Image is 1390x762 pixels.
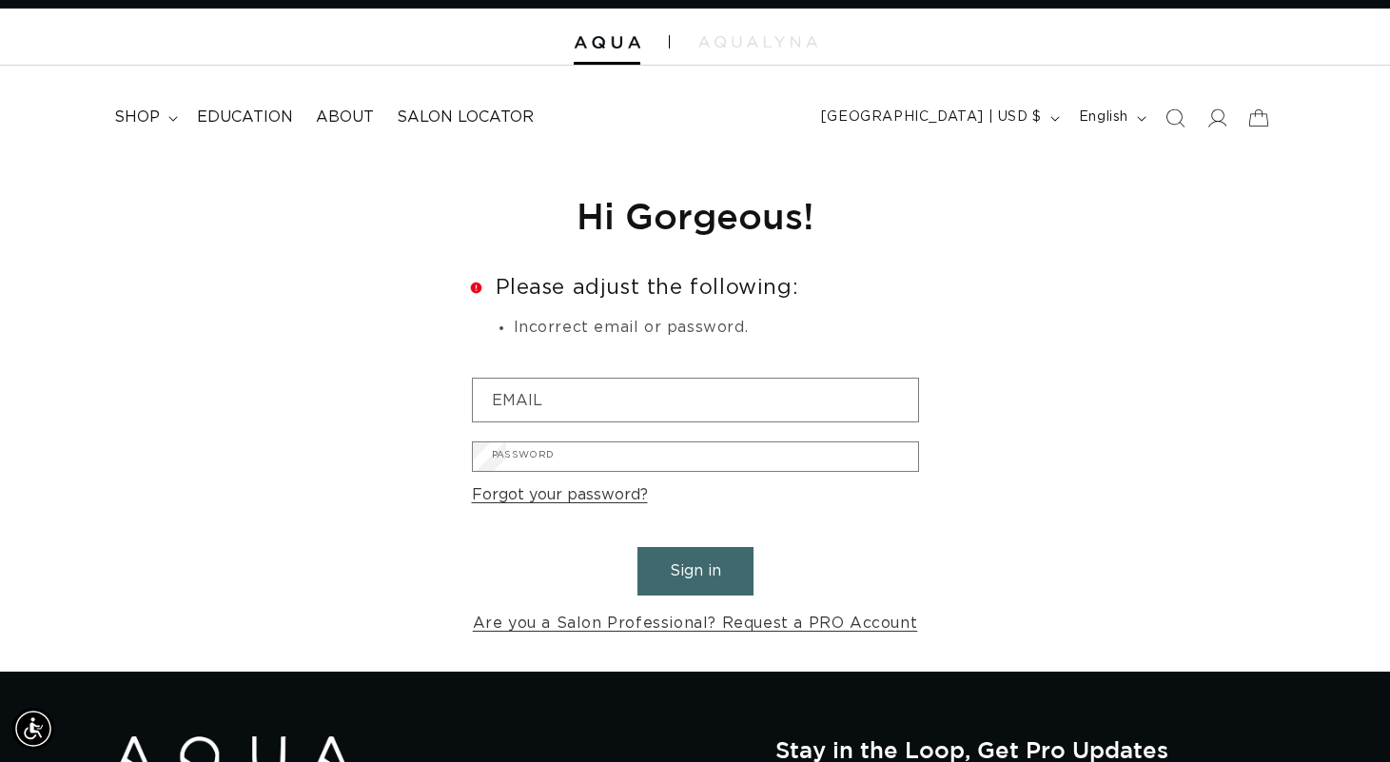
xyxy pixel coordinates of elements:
button: English [1067,100,1154,136]
a: Education [186,96,304,139]
button: Sign in [637,547,754,596]
span: [GEOGRAPHIC_DATA] | USD $ [821,107,1042,127]
span: Salon Locator [397,107,534,127]
img: aqualyna.com [698,36,817,48]
button: [GEOGRAPHIC_DATA] | USD $ [810,100,1067,136]
h1: Hi Gorgeous! [472,192,919,239]
a: Salon Locator [385,96,545,139]
img: Aqua Hair Extensions [574,36,640,49]
span: Education [197,107,293,127]
a: Are you a Salon Professional? Request a PRO Account [473,610,918,637]
input: Email [473,379,918,421]
span: About [316,107,374,127]
span: English [1079,107,1128,127]
a: Forgot your password? [472,481,648,509]
h2: Please adjust the following: [472,277,919,298]
li: Incorrect email or password. [514,316,919,341]
a: About [304,96,385,139]
summary: shop [103,96,186,139]
summary: Search [1154,97,1196,139]
div: Accessibility Menu [12,708,54,750]
span: shop [114,107,160,127]
iframe: Chat Widget [1132,557,1390,762]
